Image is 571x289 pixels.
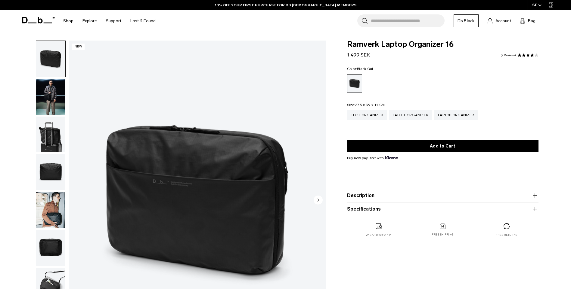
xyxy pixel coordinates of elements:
[389,110,432,120] a: Tablet Organizer
[36,78,66,115] button: Ramverk Laptop Organizer 16" Black Out
[347,74,362,93] a: Black Out
[59,10,160,32] nav: Main Navigation
[36,116,66,153] button: Ramverk Laptop Organizer 16" Black Out
[347,67,374,71] legend: Color:
[496,233,517,237] p: Free returns
[72,44,85,50] p: New
[488,17,511,24] a: Account
[347,205,538,213] button: Specifications
[347,155,398,161] span: Buy now pay later with
[434,110,478,120] a: Laptop Organizer
[347,140,538,152] button: Add to Cart
[347,110,387,120] a: Tech Organizer
[36,41,65,77] img: Ramverk Laptop Organizer 16" Black Out
[355,103,385,107] span: 27.5 x 39 x 11 CM
[36,192,66,228] button: Ramverk Laptop Organizer 16" Black Out
[36,230,65,266] img: Ramverk Laptop Organizer 16" Black Out
[432,233,454,237] p: Free shipping
[314,195,323,205] button: Next slide
[36,192,65,228] img: Ramverk Laptop Organizer 16" Black Out
[36,154,65,190] img: Ramverk Laptop Organizer 16" Black Out
[36,117,65,153] img: Ramverk Laptop Organizer 16" Black Out
[385,156,398,159] img: {"height" => 20, "alt" => "Klarna"}
[528,18,535,24] span: Bag
[501,54,516,57] a: 2 reviews
[347,192,538,199] button: Description
[520,17,535,24] button: Bag
[454,14,479,27] a: Db Black
[36,154,66,190] button: Ramverk Laptop Organizer 16" Black Out
[366,233,392,237] p: 2 year warranty
[495,18,511,24] span: Account
[82,10,97,32] a: Explore
[36,41,66,77] button: Ramverk Laptop Organizer 16" Black Out
[63,10,73,32] a: Shop
[36,79,65,115] img: Ramverk Laptop Organizer 16" Black Out
[36,230,66,266] button: Ramverk Laptop Organizer 16" Black Out
[106,10,121,32] a: Support
[347,41,538,48] span: Ramverk Laptop Organizer 16
[357,67,373,71] span: Black Out
[347,103,385,107] legend: Size:
[215,2,356,8] a: 10% OFF YOUR FIRST PURCHASE FOR DB [DEMOGRAPHIC_DATA] MEMBERS
[130,10,156,32] a: Lost & Found
[347,52,370,58] span: 1 499 SEK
